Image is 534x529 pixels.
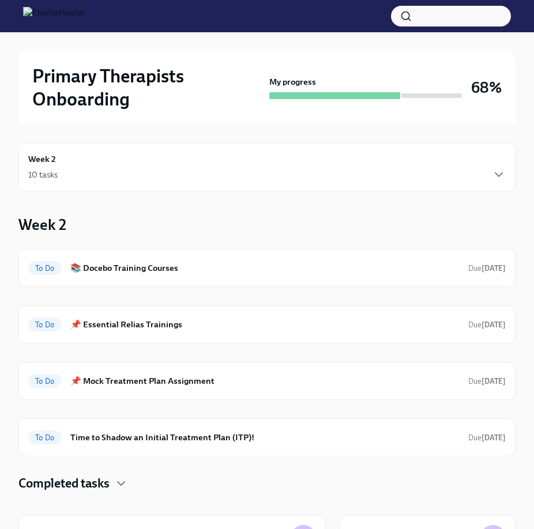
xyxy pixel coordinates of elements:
[23,7,84,25] img: CharlieHealth
[468,319,506,330] span: August 18th, 2025 10:00
[269,76,316,88] strong: My progress
[70,318,459,331] h6: 📌 Essential Relias Trainings
[18,475,516,492] div: Completed tasks
[70,262,459,274] h6: 📚 Docebo Training Courses
[28,372,506,390] a: To Do📌 Mock Treatment Plan AssignmentDue[DATE]
[482,264,506,273] strong: [DATE]
[482,320,506,329] strong: [DATE]
[70,431,459,444] h6: Time to Shadow an Initial Treatment Plan (ITP)!
[468,377,506,386] span: Due
[18,214,66,235] h3: Week 2
[468,376,506,387] span: August 15th, 2025 10:00
[468,432,506,443] span: August 16th, 2025 10:00
[468,433,506,442] span: Due
[468,320,506,329] span: Due
[468,264,506,273] span: Due
[18,475,110,492] h4: Completed tasks
[482,377,506,386] strong: [DATE]
[28,320,61,329] span: To Do
[468,263,506,274] span: August 19th, 2025 10:00
[28,259,506,277] a: To Do📚 Docebo Training CoursesDue[DATE]
[32,65,265,111] h2: Primary Therapists Onboarding
[471,77,502,98] h3: 68%
[28,264,61,273] span: To Do
[482,433,506,442] strong: [DATE]
[28,428,506,447] a: To DoTime to Shadow an Initial Treatment Plan (ITP)!Due[DATE]
[28,377,61,386] span: To Do
[28,153,56,165] h6: Week 2
[28,433,61,442] span: To Do
[70,375,459,387] h6: 📌 Mock Treatment Plan Assignment
[28,169,58,180] div: 10 tasks
[28,315,506,334] a: To Do📌 Essential Relias TrainingsDue[DATE]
